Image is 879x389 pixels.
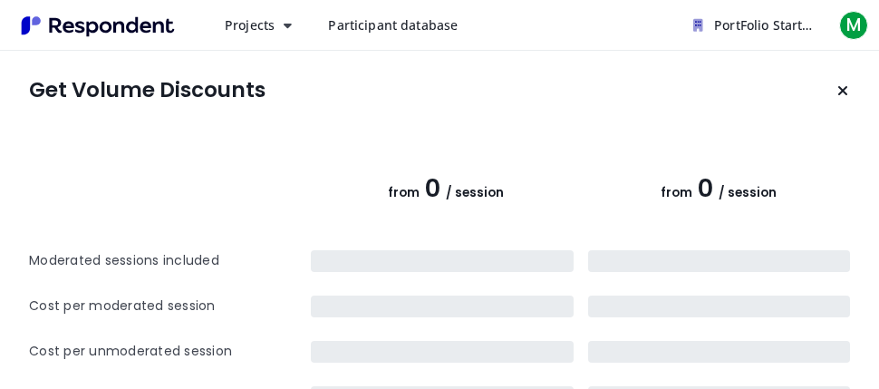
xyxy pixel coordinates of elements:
span: Projects [225,16,275,34]
button: M [836,9,872,42]
span: from [661,184,692,201]
button: Keep current plan [825,73,861,109]
span: M [839,11,868,40]
span: / session [719,184,777,201]
th: Cost per unmoderated session [29,329,311,374]
a: Participant database [314,9,472,42]
span: Participant database [328,16,458,34]
img: Respondent [14,11,181,41]
h1: Get Volume Discounts [29,78,266,103]
span: 0 [425,171,440,205]
button: PortFolio StartUps Team [679,9,828,42]
span: 0 [698,171,713,205]
th: Cost per moderated session [29,284,311,329]
span: from [388,184,420,201]
span: PortFolio StartUps Team [714,16,864,34]
span: / session [446,184,504,201]
th: Moderated sessions included [29,238,311,284]
button: Projects [210,9,306,42]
